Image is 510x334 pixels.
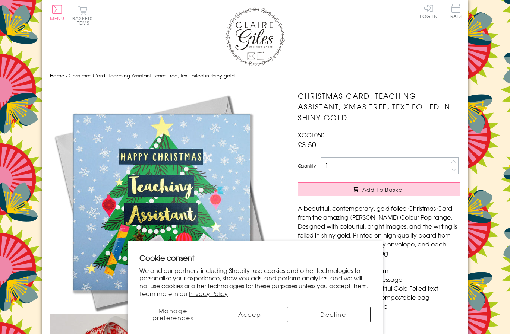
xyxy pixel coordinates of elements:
p: A beautiful, contemporary, gold foiled Christmas Card from the amazing [PERSON_NAME] Colour Pop r... [298,204,460,257]
button: Manage preferences [139,307,206,322]
span: › [66,72,67,79]
li: Comes with a grey envelope [305,302,460,311]
span: Christmas Card, Teaching Assistant, xmas Tree, text foiled in shiny gold [69,72,235,79]
button: Basket0 items [72,6,93,25]
a: Log In [420,4,438,18]
span: Trade [448,4,464,18]
a: Home [50,72,64,79]
span: Manage preferences [152,306,193,322]
p: We and our partners, including Shopify, use cookies and other technologies to personalize your ex... [139,267,371,298]
label: Quantity [298,162,316,169]
li: Comes cello wrapped in Compostable bag [305,293,460,302]
a: Trade [448,4,464,20]
button: Add to Basket [298,182,460,196]
span: XCOL050 [298,130,324,139]
span: Add to Basket [362,186,405,193]
li: Dimensions: 150mm x 150mm [305,266,460,275]
span: Menu [50,15,64,22]
span: £3.50 [298,139,316,150]
span: 0 items [76,15,93,26]
h1: Christmas Card, Teaching Assistant, xmas Tree, text foiled in shiny gold [298,90,460,123]
nav: breadcrumbs [50,68,460,83]
button: Decline [296,307,371,322]
img: Christmas Card, Teaching Assistant, xmas Tree, text foiled in shiny gold [50,90,274,314]
img: Claire Giles Greetings Cards [225,7,285,66]
button: Menu [50,5,64,20]
h2: Cookie consent [139,252,371,263]
button: Accept [214,307,289,322]
li: Blank inside for your own message [305,275,460,284]
a: Privacy Policy [189,289,228,298]
li: Printed in the U.K with beautiful Gold Foiled text [305,284,460,293]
